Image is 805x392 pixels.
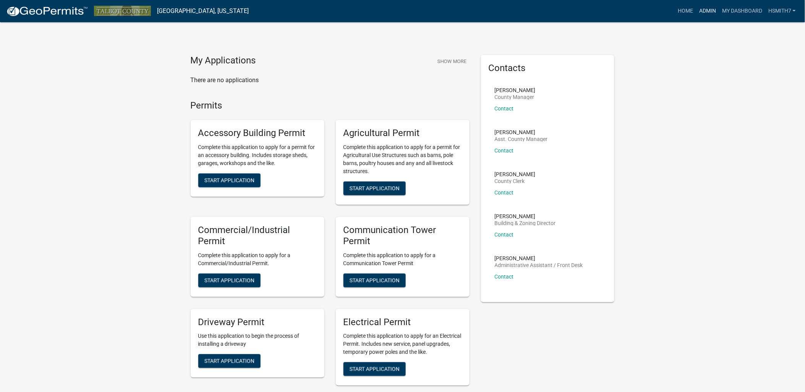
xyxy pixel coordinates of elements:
[198,251,317,267] p: Complete this application to apply for a Commercial/Industrial Permit.
[495,172,536,177] p: [PERSON_NAME]
[350,277,400,283] span: Start Application
[198,225,317,247] h5: Commercial/Industrial Permit
[489,63,607,74] h5: Contacts
[495,274,514,280] a: Contact
[198,173,261,187] button: Start Application
[495,87,536,93] p: [PERSON_NAME]
[198,317,317,328] h5: Driveway Permit
[495,256,583,261] p: [PERSON_NAME]
[204,277,254,283] span: Start Application
[343,225,462,247] h5: Communication Tower Permit
[434,55,470,68] button: Show More
[343,274,406,287] button: Start Application
[696,4,719,18] a: Admin
[198,332,317,348] p: Use this application to begin the process of installing a driveway
[191,55,256,66] h4: My Applications
[198,354,261,368] button: Start Application
[198,128,317,139] h5: Accessory Building Permit
[495,220,556,226] p: Building & Zoning Director
[719,4,765,18] a: My Dashboard
[343,317,462,328] h5: Electrical Permit
[343,362,406,376] button: Start Application
[495,232,514,238] a: Contact
[495,190,514,196] a: Contact
[495,130,548,135] p: [PERSON_NAME]
[350,366,400,372] span: Start Application
[343,251,462,267] p: Complete this application to apply for a Communication Tower Permit
[343,181,406,195] button: Start Application
[343,332,462,356] p: Complete this application to apply for an Electrical Permit. Includes new service, panel upgrades...
[495,214,556,219] p: [PERSON_NAME]
[765,4,799,18] a: hsmith7
[191,76,470,85] p: There are no applications
[350,185,400,191] span: Start Application
[495,105,514,112] a: Contact
[94,6,151,16] img: Talbot County, Georgia
[495,178,536,184] p: County Clerk
[204,177,254,183] span: Start Application
[495,136,548,142] p: Asst. County Manager
[495,262,583,268] p: Administrative Assistant / Front Desk
[198,274,261,287] button: Start Application
[343,143,462,175] p: Complete this application to apply for a permit for Agricultural Use Structures such as barns, po...
[204,358,254,364] span: Start Application
[495,147,514,154] a: Contact
[495,94,536,100] p: County Manager
[157,5,249,18] a: [GEOGRAPHIC_DATA], [US_STATE]
[675,4,696,18] a: Home
[198,143,317,167] p: Complete this application to apply for a permit for an accessory building. Includes storage sheds...
[191,100,470,111] h4: Permits
[343,128,462,139] h5: Agricultural Permit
